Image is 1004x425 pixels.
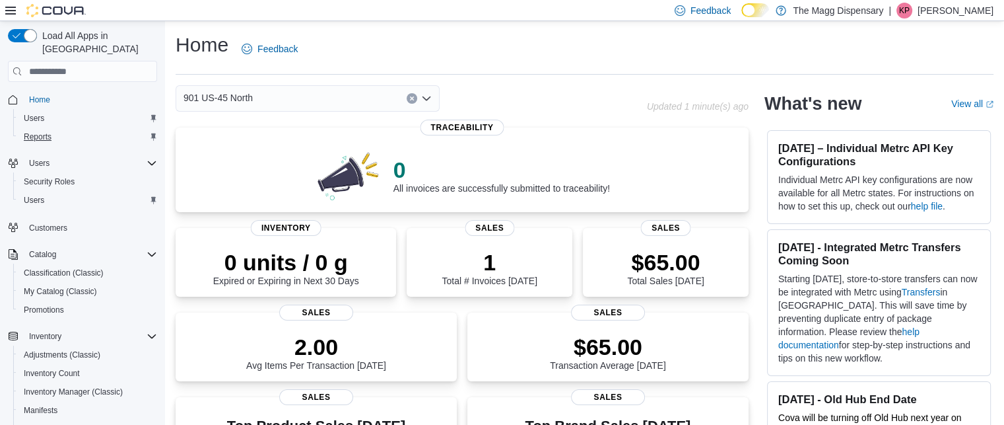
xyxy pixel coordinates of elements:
[18,265,157,281] span: Classification (Classic)
[442,249,537,286] div: Total # Invoices [DATE]
[213,249,359,276] p: 0 units / 0 g
[18,192,157,208] span: Users
[24,405,57,416] span: Manifests
[18,192,50,208] a: Users
[13,173,162,191] button: Security Roles
[13,364,162,383] button: Inventory Count
[3,90,162,109] button: Home
[29,95,50,105] span: Home
[627,249,704,286] div: Total Sales [DATE]
[550,334,666,360] p: $65.00
[778,272,980,365] p: Starting [DATE], store-to-store transfers can now be integrated with Metrc using in [GEOGRAPHIC_D...
[246,334,386,371] div: Avg Items Per Transaction [DATE]
[213,249,359,286] div: Expired or Expiring in Next 30 Days
[393,157,610,183] p: 0
[911,201,943,212] a: help file
[393,157,610,194] div: All invoices are successfully submitted to traceability!
[918,3,993,19] p: [PERSON_NAME]
[279,305,353,321] span: Sales
[641,220,690,236] span: Sales
[24,350,100,360] span: Adjustments (Classic)
[442,249,537,276] p: 1
[18,265,109,281] a: Classification (Classic)
[627,249,704,276] p: $65.00
[24,220,73,236] a: Customers
[888,3,891,19] p: |
[3,245,162,264] button: Catalog
[902,287,941,297] a: Transfers
[18,366,85,381] a: Inventory Count
[24,368,80,379] span: Inventory Count
[13,401,162,420] button: Manifests
[778,327,920,350] a: help documentation
[778,141,980,168] h3: [DATE] – Individual Metrc API Key Configurations
[647,101,749,112] p: Updated 1 minute(s) ago
[24,247,157,262] span: Catalog
[571,305,645,321] span: Sales
[18,347,157,363] span: Adjustments (Classic)
[690,4,731,17] span: Feedback
[18,110,157,126] span: Users
[18,129,157,145] span: Reports
[18,174,157,190] span: Security Roles
[13,128,162,146] button: Reports
[778,241,980,267] h3: [DATE] - Integrated Metrc Transfers Coming Soon
[13,109,162,128] button: Users
[741,3,769,17] input: Dark Mode
[29,223,67,233] span: Customers
[279,389,353,405] span: Sales
[314,149,383,202] img: 0
[465,220,514,236] span: Sales
[18,384,128,400] a: Inventory Manager (Classic)
[24,328,67,344] button: Inventory
[421,93,432,104] button: Open list of options
[24,176,75,187] span: Security Roles
[236,36,303,62] a: Feedback
[3,217,162,237] button: Customers
[24,219,157,235] span: Customers
[13,191,162,210] button: Users
[18,403,157,418] span: Manifests
[571,389,645,405] span: Sales
[18,284,157,299] span: My Catalog (Classic)
[899,3,910,19] span: KP
[24,113,44,124] span: Users
[24,91,157,108] span: Home
[24,155,157,171] span: Users
[741,17,742,18] span: Dark Mode
[18,384,157,400] span: Inventory Manager (Classic)
[26,4,86,17] img: Cova
[18,403,63,418] a: Manifests
[18,110,50,126] a: Users
[951,98,993,109] a: View allExternal link
[24,155,55,171] button: Users
[24,305,64,315] span: Promotions
[29,249,56,260] span: Catalog
[778,393,980,406] h3: [DATE] - Old Hub End Date
[24,268,104,278] span: Classification (Classic)
[24,387,123,397] span: Inventory Manager (Classic)
[550,334,666,371] div: Transaction Average [DATE]
[24,328,157,344] span: Inventory
[184,90,253,106] span: 901 US-45 North
[13,282,162,301] button: My Catalog (Classic)
[793,3,883,19] p: The Magg Dispensary
[18,129,57,145] a: Reports
[3,154,162,173] button: Users
[246,334,386,360] p: 2.00
[176,32,228,58] h1: Home
[3,327,162,346] button: Inventory
[24,195,44,206] span: Users
[896,3,912,19] div: Key Pittman
[407,93,417,104] button: Clear input
[37,29,157,56] span: Load All Apps in [GEOGRAPHIC_DATA]
[251,220,321,236] span: Inventory
[18,302,69,318] a: Promotions
[778,173,980,213] p: Individual Metrc API key configurations are now available for all Metrc states. For instructions ...
[24,92,55,108] a: Home
[764,93,861,114] h2: What's new
[24,286,97,297] span: My Catalog (Classic)
[986,100,993,108] svg: External link
[257,42,298,56] span: Feedback
[29,158,50,169] span: Users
